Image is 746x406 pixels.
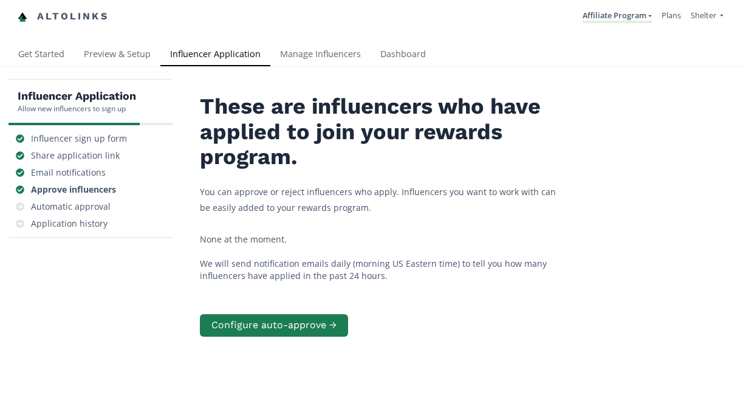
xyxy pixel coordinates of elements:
[160,43,270,67] a: Influencer Application
[31,201,111,213] div: Automatic approval
[691,10,716,21] span: Shelter
[200,233,564,282] div: None at the moment. We will send notification emails daily (morning US Eastern time) to tell you ...
[31,167,106,179] div: Email notifications
[200,94,564,170] h2: These are influencers who have applied to join your rewards program.
[583,10,652,23] a: Affiliate Program
[31,218,108,230] div: Application history
[31,150,120,162] div: Share application link
[9,43,74,67] a: Get Started
[200,314,348,337] button: Configure auto-approve →
[270,43,371,67] a: Manage Influencers
[18,12,27,22] img: favicon-32x32.png
[18,103,136,114] div: Allow new influencers to sign up
[371,43,436,67] a: Dashboard
[662,10,681,21] a: Plans
[200,184,564,215] p: You can approve or reject influencers who apply. Influencers you want to work with can be easily ...
[691,10,724,24] a: Shelter
[18,7,109,27] a: Altolinks
[18,89,136,103] h5: Influencer Application
[74,43,160,67] a: Preview & Setup
[31,184,116,196] div: Approve influencers
[31,132,127,145] div: Influencer sign up form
